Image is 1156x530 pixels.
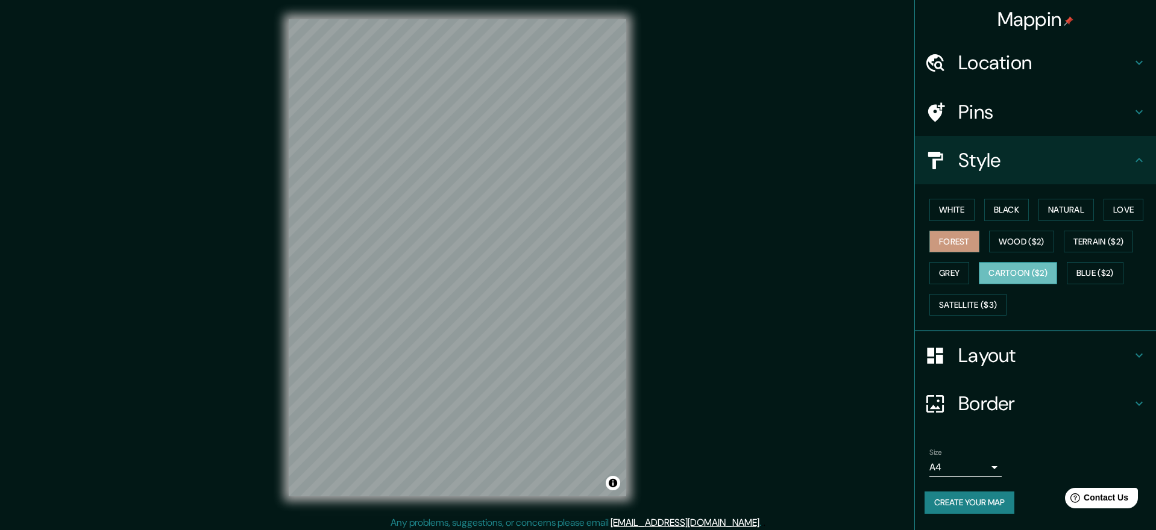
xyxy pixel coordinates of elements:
button: Cartoon ($2) [979,262,1057,284]
p: Any problems, suggestions, or concerns please email . [391,516,761,530]
div: Border [915,379,1156,428]
div: Style [915,136,1156,184]
button: Natural [1038,199,1094,221]
div: Location [915,39,1156,87]
button: Create your map [925,491,1014,514]
button: Grey [929,262,969,284]
button: Toggle attribution [606,476,620,490]
button: Forest [929,231,979,253]
h4: Location [958,51,1132,75]
button: Wood ($2) [989,231,1054,253]
h4: Pins [958,100,1132,124]
div: Layout [915,331,1156,379]
h4: Border [958,391,1132,416]
canvas: Map [289,19,626,496]
div: . [761,516,763,530]
button: Love [1104,199,1143,221]
div: A4 [929,458,1002,477]
div: . [763,516,765,530]
button: White [929,199,975,221]
button: Blue ($2) [1067,262,1123,284]
iframe: Help widget launcher [1049,483,1143,517]
img: pin-icon.png [1064,16,1073,26]
button: Satellite ($3) [929,294,1007,316]
div: Pins [915,88,1156,136]
h4: Style [958,148,1132,172]
a: [EMAIL_ADDRESS][DOMAIN_NAME] [611,516,759,529]
button: Terrain ($2) [1064,231,1134,253]
h4: Layout [958,343,1132,367]
label: Size [929,447,942,458]
h4: Mappin [997,7,1074,31]
button: Black [984,199,1029,221]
